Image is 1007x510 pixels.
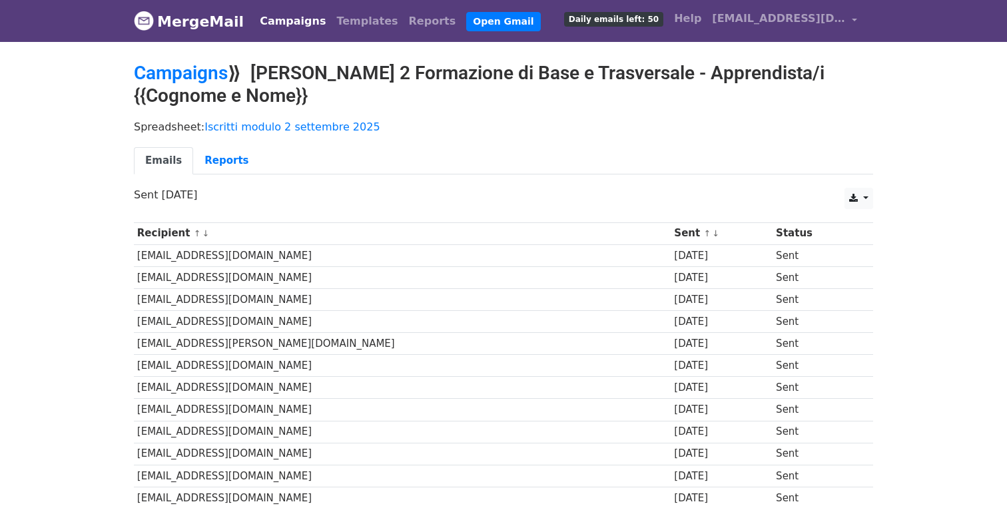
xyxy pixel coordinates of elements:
[134,311,671,333] td: [EMAIL_ADDRESS][DOMAIN_NAME]
[712,228,719,238] a: ↓
[674,336,769,352] div: [DATE]
[202,228,209,238] a: ↓
[773,487,860,509] td: Sent
[674,248,769,264] div: [DATE]
[193,147,260,174] a: Reports
[674,491,769,506] div: [DATE]
[773,311,860,333] td: Sent
[674,358,769,374] div: [DATE]
[134,487,671,509] td: [EMAIL_ADDRESS][DOMAIN_NAME]
[134,11,154,31] img: MergeMail logo
[674,402,769,417] div: [DATE]
[134,443,671,465] td: [EMAIL_ADDRESS][DOMAIN_NAME]
[466,12,540,31] a: Open Gmail
[134,421,671,443] td: [EMAIL_ADDRESS][DOMAIN_NAME]
[134,355,671,377] td: [EMAIL_ADDRESS][DOMAIN_NAME]
[134,288,671,310] td: [EMAIL_ADDRESS][DOMAIN_NAME]
[703,228,711,238] a: ↑
[254,8,331,35] a: Campaigns
[404,8,462,35] a: Reports
[773,333,860,355] td: Sent
[674,446,769,461] div: [DATE]
[134,244,671,266] td: [EMAIL_ADDRESS][DOMAIN_NAME]
[674,292,769,308] div: [DATE]
[674,270,769,286] div: [DATE]
[674,424,769,439] div: [DATE]
[204,121,380,133] a: Iscritti modulo 2 settembre 2025
[773,222,860,244] th: Status
[674,469,769,484] div: [DATE]
[674,314,769,330] div: [DATE]
[194,228,201,238] a: ↑
[773,399,860,421] td: Sent
[134,333,671,355] td: [EMAIL_ADDRESS][PERSON_NAME][DOMAIN_NAME]
[671,222,773,244] th: Sent
[773,465,860,487] td: Sent
[134,222,671,244] th: Recipient
[773,443,860,465] td: Sent
[134,7,244,35] a: MergeMail
[331,8,403,35] a: Templates
[134,62,873,107] h2: ⟫ [PERSON_NAME] 2 Formazione di Base e Trasversale - Apprendista/i {{Cognome e Nome}}
[773,355,860,377] td: Sent
[559,5,669,32] a: Daily emails left: 50
[773,244,860,266] td: Sent
[134,147,193,174] a: Emails
[134,62,228,84] a: Campaigns
[134,377,671,399] td: [EMAIL_ADDRESS][DOMAIN_NAME]
[773,421,860,443] td: Sent
[134,188,873,202] p: Sent [DATE]
[773,266,860,288] td: Sent
[134,399,671,421] td: [EMAIL_ADDRESS][DOMAIN_NAME]
[134,120,873,134] p: Spreadsheet:
[712,11,845,27] span: [EMAIL_ADDRESS][DOMAIN_NAME]
[564,12,663,27] span: Daily emails left: 50
[669,5,707,32] a: Help
[134,465,671,487] td: [EMAIL_ADDRESS][DOMAIN_NAME]
[773,377,860,399] td: Sent
[707,5,862,37] a: [EMAIL_ADDRESS][DOMAIN_NAME]
[674,380,769,395] div: [DATE]
[134,266,671,288] td: [EMAIL_ADDRESS][DOMAIN_NAME]
[773,288,860,310] td: Sent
